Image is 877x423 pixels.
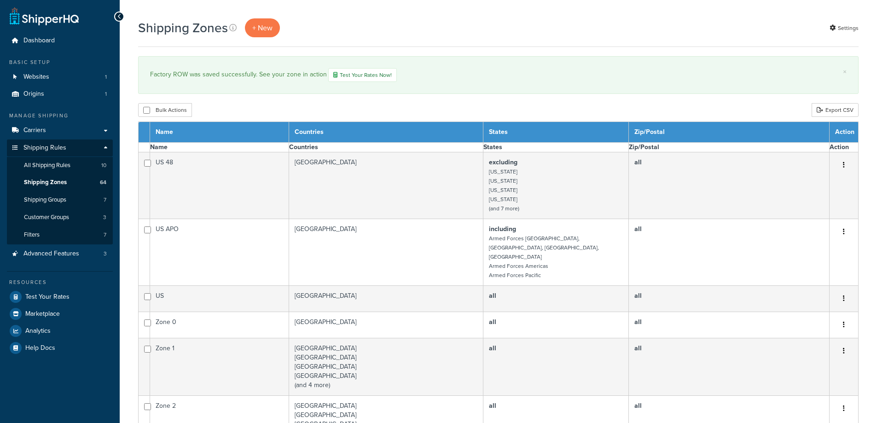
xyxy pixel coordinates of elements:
span: 7 [104,196,106,204]
a: Websites 1 [7,69,113,86]
a: Filters 7 [7,226,113,243]
a: Help Docs [7,340,113,356]
b: all [634,224,642,234]
span: Test Your Rates [25,293,70,301]
th: Action [830,143,859,152]
span: Shipping Groups [24,196,66,204]
a: Test Your Rates Now! [328,68,397,82]
li: Customer Groups [7,209,113,226]
a: Export CSV [812,103,859,117]
a: ShipperHQ Home [10,7,79,25]
b: all [489,317,496,327]
span: 1 [105,73,107,81]
li: Advanced Features [7,245,113,262]
li: Origins [7,86,113,103]
td: [GEOGRAPHIC_DATA] [289,219,483,286]
span: 7 [104,231,106,239]
b: all [634,343,642,353]
small: Armed Forces Pacific [489,271,541,279]
small: Armed Forces [GEOGRAPHIC_DATA], [GEOGRAPHIC_DATA], [GEOGRAPHIC_DATA], [GEOGRAPHIC_DATA] [489,234,599,261]
td: Zone 1 [150,338,289,396]
small: [US_STATE] [489,177,517,185]
b: excluding [489,157,517,167]
a: × [843,68,847,75]
small: [US_STATE] [489,195,517,203]
td: [GEOGRAPHIC_DATA] [289,312,483,338]
span: Customer Groups [24,214,69,221]
small: (and 7 more) [489,204,519,213]
span: Carriers [23,127,46,134]
h1: Shipping Zones [138,19,228,37]
span: 1 [105,90,107,98]
td: [GEOGRAPHIC_DATA] [GEOGRAPHIC_DATA] [GEOGRAPHIC_DATA] [GEOGRAPHIC_DATA] (and 4 more) [289,338,483,396]
a: Test Your Rates [7,289,113,305]
small: [US_STATE] [489,186,517,194]
span: + New [252,23,273,33]
a: Marketplace [7,306,113,322]
b: all [634,317,642,327]
a: All Shipping Rules 10 [7,157,113,174]
td: US 48 [150,152,289,219]
span: Shipping Rules [23,144,66,152]
th: Name [150,122,289,143]
li: Shipping Rules [7,139,113,244]
td: Zone 0 [150,312,289,338]
span: Shipping Zones [24,179,67,186]
th: States [483,122,628,143]
td: [GEOGRAPHIC_DATA] [289,286,483,312]
li: Filters [7,226,113,243]
button: Bulk Actions [138,103,192,117]
b: all [634,401,642,411]
span: 64 [100,179,106,186]
span: All Shipping Rules [24,162,70,169]
li: All Shipping Rules [7,157,113,174]
b: all [489,401,496,411]
span: 3 [104,250,107,258]
a: Shipping Groups 7 [7,191,113,209]
th: States [483,143,628,152]
span: Marketplace [25,310,60,318]
span: Dashboard [23,37,55,45]
li: Websites [7,69,113,86]
a: Origins 1 [7,86,113,103]
a: Settings [830,22,859,35]
th: Zip/Postal [628,143,829,152]
div: Basic Setup [7,58,113,66]
b: including [489,224,516,234]
td: [GEOGRAPHIC_DATA] [289,152,483,219]
a: Dashboard [7,32,113,49]
li: Shipping Zones [7,174,113,191]
li: Shipping Groups [7,191,113,209]
td: US [150,286,289,312]
span: Origins [23,90,44,98]
a: + New [245,18,280,37]
span: 3 [103,214,106,221]
span: 10 [101,162,106,169]
a: Advanced Features 3 [7,245,113,262]
div: Manage Shipping [7,112,113,120]
th: Countries [289,122,483,143]
th: Zip/Postal [628,122,829,143]
a: Carriers [7,122,113,139]
div: Resources [7,278,113,286]
small: Armed Forces Americas [489,262,548,270]
b: all [489,343,496,353]
small: [US_STATE] [489,168,517,176]
div: Factory ROW was saved successfully. See your zone in action [150,68,847,82]
span: Help Docs [25,344,55,352]
a: Shipping Rules [7,139,113,156]
th: Name [150,143,289,152]
span: Advanced Features [23,250,79,258]
span: Websites [23,73,49,81]
b: all [489,291,496,301]
th: Action [830,122,859,143]
b: all [634,291,642,301]
a: Analytics [7,323,113,339]
th: Countries [289,143,483,152]
a: Shipping Zones 64 [7,174,113,191]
